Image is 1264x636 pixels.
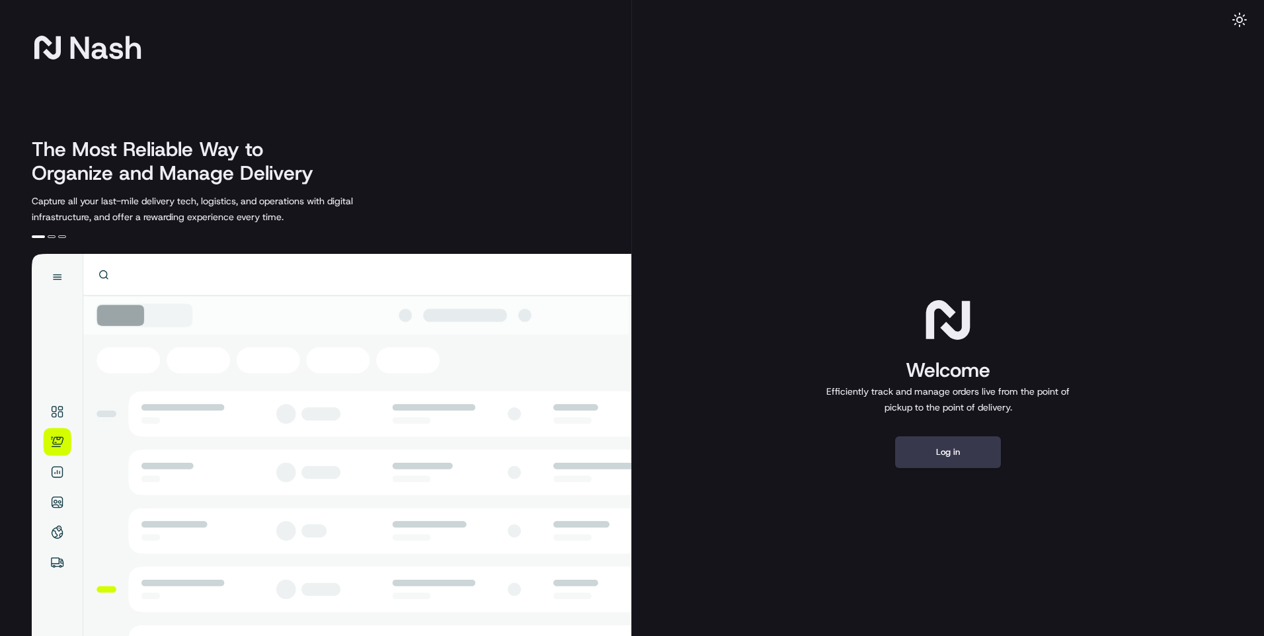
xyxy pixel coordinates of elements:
p: Efficiently track and manage orders live from the point of pickup to the point of delivery. [821,383,1075,415]
h2: The Most Reliable Way to Organize and Manage Delivery [32,138,328,185]
button: Log in [895,436,1001,468]
span: Nash [69,34,142,61]
p: Capture all your last-mile delivery tech, logistics, and operations with digital infrastructure, ... [32,193,413,225]
h1: Welcome [821,357,1075,383]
